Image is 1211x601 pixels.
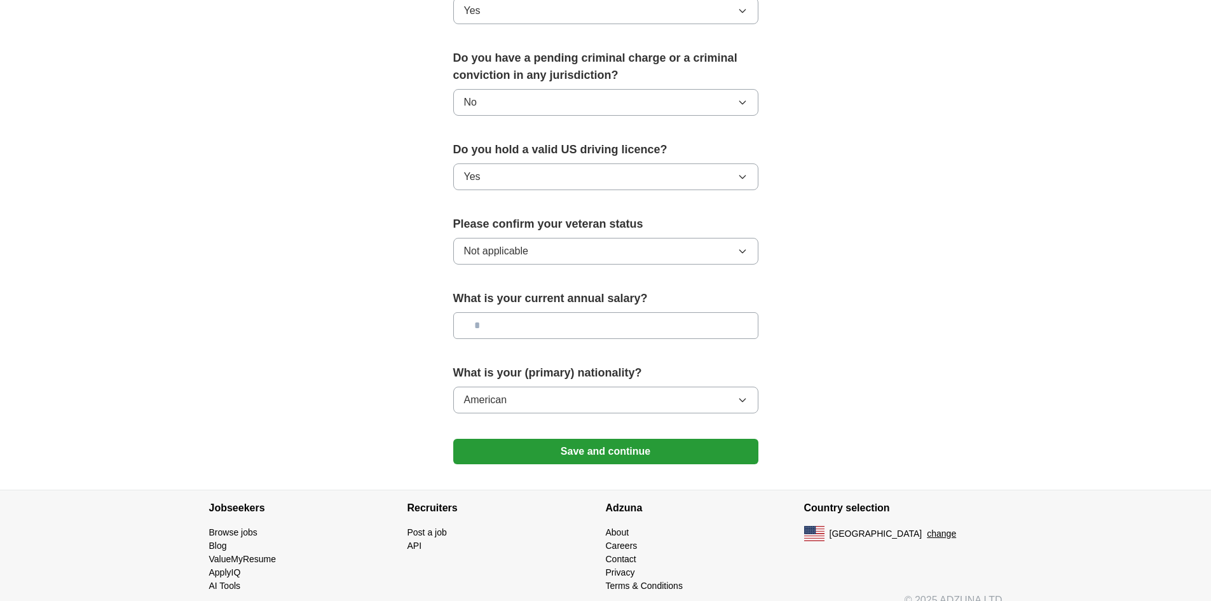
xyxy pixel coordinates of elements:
[464,95,477,110] span: No
[209,567,241,577] a: ApplyIQ
[606,554,636,564] a: Contact
[804,526,824,541] img: US flag
[606,541,638,551] a: Careers
[464,3,481,18] span: Yes
[209,527,257,537] a: Browse jobs
[453,89,758,116] button: No
[464,392,507,408] span: American
[209,541,227,551] a: Blog
[804,490,1002,526] h4: Country selection
[830,527,922,541] span: [GEOGRAPHIC_DATA]
[606,527,629,537] a: About
[209,554,277,564] a: ValueMyResume
[453,290,758,307] label: What is your current annual salary?
[453,439,758,464] button: Save and continue
[464,169,481,184] span: Yes
[453,163,758,190] button: Yes
[453,50,758,84] label: Do you have a pending criminal charge or a criminal conviction in any jurisdiction?
[453,216,758,233] label: Please confirm your veteran status
[464,244,528,259] span: Not applicable
[606,567,635,577] a: Privacy
[606,581,683,591] a: Terms & Conditions
[927,527,956,541] button: change
[407,527,447,537] a: Post a job
[453,364,758,382] label: What is your (primary) nationality?
[453,387,758,413] button: American
[209,581,241,591] a: AI Tools
[453,141,758,158] label: Do you hold a valid US driving licence?
[453,238,758,265] button: Not applicable
[407,541,422,551] a: API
